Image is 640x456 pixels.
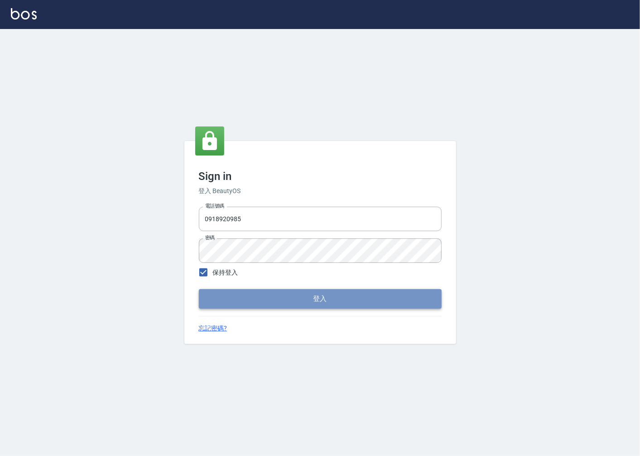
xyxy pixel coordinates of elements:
[199,289,442,308] button: 登入
[205,234,215,241] label: 密碼
[199,170,442,183] h3: Sign in
[199,186,442,196] h6: 登入 BeautyOS
[205,203,224,209] label: 電話號碼
[199,324,227,333] a: 忘記密碼?
[213,268,238,277] span: 保持登入
[11,8,37,19] img: Logo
